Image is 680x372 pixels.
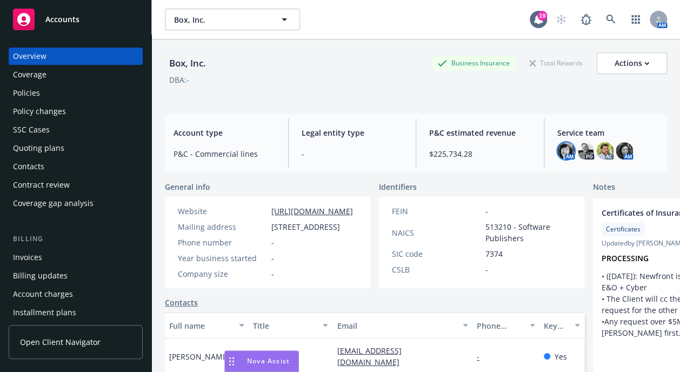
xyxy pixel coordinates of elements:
span: Yes [555,351,567,362]
button: Phone number [472,313,539,338]
div: Contacts [13,158,44,175]
span: Accounts [45,15,79,24]
img: photo [577,142,594,160]
span: 7374 [485,248,503,260]
button: Email [332,313,472,338]
span: $225,734.28 [429,148,531,160]
span: - [271,253,274,264]
span: Nova Assist [247,356,290,366]
div: CSLB [392,264,481,275]
span: 513210 - Software Publishers [485,221,571,244]
div: Contract review [13,176,70,194]
span: Box, Inc. [174,14,268,25]
span: Legal entity type [302,127,403,138]
div: Billing updates [13,267,68,284]
span: [PERSON_NAME] [169,351,230,362]
span: Certificates [606,224,641,234]
span: - [271,268,274,280]
div: Quoting plans [13,139,64,157]
a: Billing updates [9,267,143,284]
span: [STREET_ADDRESS] [271,221,340,232]
div: Business Insurance [432,56,515,70]
span: - [271,237,274,248]
a: [URL][DOMAIN_NAME] [271,206,353,216]
a: [EMAIL_ADDRESS][DOMAIN_NAME] [337,346,408,367]
button: Nova Assist [224,350,299,372]
div: Coverage [13,66,46,83]
span: - [302,148,403,160]
span: - [485,205,488,217]
a: Contacts [9,158,143,175]
a: Invoices [9,249,143,266]
div: Policies [13,84,40,102]
div: Full name [169,320,232,331]
a: Policies [9,84,143,102]
div: Installment plans [13,304,76,321]
div: Phone number [477,320,523,331]
a: Switch app [625,9,646,30]
button: Actions [597,52,667,74]
span: Service team [557,127,659,138]
a: Start snowing [550,9,572,30]
div: NAICS [392,227,481,238]
div: Coverage gap analysis [13,195,94,212]
span: Identifiers [379,181,417,192]
div: Account charges [13,285,73,303]
a: Search [600,9,622,30]
img: photo [557,142,575,160]
div: Year business started [178,253,267,264]
div: Website [178,205,267,217]
img: photo [616,142,633,160]
div: Company size [178,268,267,280]
button: Box, Inc. [165,9,300,30]
strong: PROCESSING [602,253,649,263]
div: Overview [13,48,46,65]
div: Mailing address [178,221,267,232]
a: Account charges [9,285,143,303]
div: Key contact [544,320,568,331]
span: - [485,264,488,275]
a: - [477,351,488,362]
a: Accounts [9,4,143,35]
a: Report a Bug [575,9,597,30]
span: General info [165,181,210,192]
div: Email [337,320,456,331]
span: Account type [174,127,275,138]
a: Quoting plans [9,139,143,157]
div: Total Rewards [524,56,588,70]
span: Open Client Navigator [20,336,101,348]
div: Invoices [13,249,42,266]
button: Title [249,313,332,338]
div: SSC Cases [13,121,50,138]
a: Coverage gap analysis [9,195,143,212]
img: photo [596,142,614,160]
a: Installment plans [9,304,143,321]
span: P&C estimated revenue [429,127,531,138]
div: 19 [537,11,547,21]
a: Contract review [9,176,143,194]
span: Notes [593,181,615,194]
a: SSC Cases [9,121,143,138]
a: Overview [9,48,143,65]
div: FEIN [392,205,481,217]
a: Coverage [9,66,143,83]
a: Contacts [165,297,198,308]
button: Full name [165,313,249,338]
div: Actions [615,53,649,74]
a: Policy changes [9,103,143,120]
div: Policy changes [13,103,66,120]
div: Phone number [178,237,267,248]
div: Billing [9,234,143,244]
div: Title [253,320,316,331]
span: P&C - Commercial lines [174,148,275,160]
div: DBA: - [169,74,189,85]
div: Box, Inc. [165,56,210,70]
div: SIC code [392,248,481,260]
button: Key contact [539,313,584,338]
div: Drag to move [225,351,238,371]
